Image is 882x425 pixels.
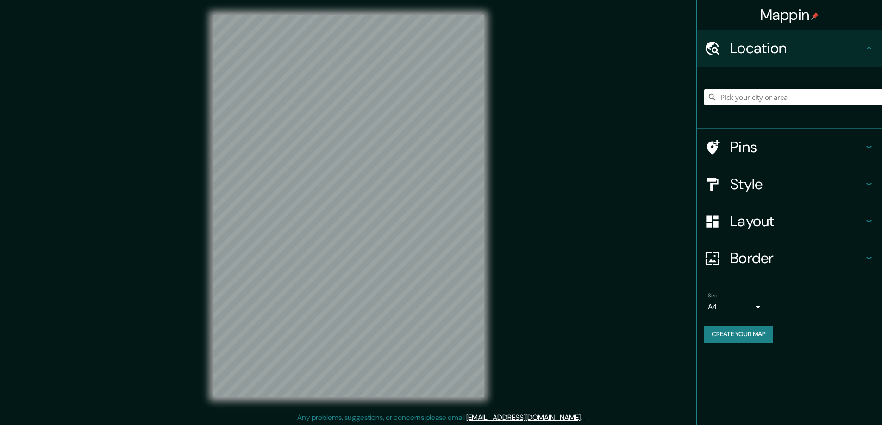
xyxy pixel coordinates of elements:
[297,412,582,423] p: Any problems, suggestions, or concerns please email .
[730,39,863,57] h4: Location
[730,175,863,193] h4: Style
[760,6,819,24] h4: Mappin
[704,89,882,105] input: Pick your city or area
[811,12,819,20] img: pin-icon.png
[704,326,773,343] button: Create your map
[697,240,882,277] div: Border
[730,249,863,267] h4: Border
[697,30,882,67] div: Location
[708,292,718,300] label: Size
[466,413,581,422] a: [EMAIL_ADDRESS][DOMAIN_NAME]
[213,15,484,397] canvas: Map
[730,138,863,156] h4: Pins
[697,203,882,240] div: Layout
[583,412,585,423] div: .
[730,212,863,230] h4: Layout
[697,129,882,166] div: Pins
[708,300,763,314] div: A4
[697,166,882,203] div: Style
[582,412,583,423] div: .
